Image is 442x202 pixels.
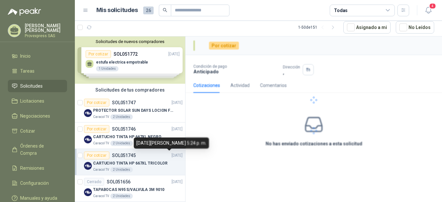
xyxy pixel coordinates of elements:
[8,8,41,16] img: Logo peakr
[75,96,185,123] a: Por cotizarSOL051747[DATE] Company LogoPROTECTOR SOLAR SUN DAYS LOCION FPS 50 CAJA X 24 UNCaracol...
[110,194,133,199] div: 2 Unidades
[8,80,67,92] a: Solicitudes
[84,188,92,196] img: Company Logo
[75,36,185,84] div: Solicitudes de nuevos compradoresPor cotizarSOL051772[DATE] estufa electrica empotrable1 Unidades...
[334,7,348,14] div: Todas
[422,5,434,16] button: 4
[298,22,338,33] div: 1 - 50 de 151
[20,112,50,120] span: Negociaciones
[84,136,92,143] img: Company Logo
[20,142,61,157] span: Órdenes de Compra
[163,8,167,12] span: search
[110,141,133,146] div: 2 Unidades
[75,175,185,202] a: CerradoSOL051656[DATE] Company LogoTAPABOCAS N95 S/VALVULA 3M 9010Caracol TV2 Unidades
[93,187,164,193] p: TAPABOCAS N95 S/VALVULA 3M 9010
[112,153,136,158] p: SOL051745
[8,95,67,107] a: Licitaciones
[20,165,44,172] span: Remisiones
[93,194,109,199] p: Caracol TV
[84,151,109,159] div: Por cotizar
[110,114,133,120] div: 2 Unidades
[8,65,67,77] a: Tareas
[8,50,67,62] a: Inicio
[20,127,35,135] span: Cotizar
[75,123,185,149] a: Por cotizarSOL051746[DATE] Company LogoCARTUCHO TINTA HP 667XL NEGROCaracol TV2 Unidades
[93,141,109,146] p: Caracol TV
[8,110,67,122] a: Negociaciones
[75,149,185,175] a: Por cotizarSOL051745[DATE] Company LogoCARTUCHO TINTA HP 667XL TRICOLORCaracol TV2 Unidades
[20,97,44,105] span: Licitaciones
[396,21,434,34] button: No Leídos
[20,180,49,187] span: Configuración
[112,100,136,105] p: SOL051747
[25,34,67,38] p: Provexpress SAS
[134,137,209,149] div: [DATE][PERSON_NAME] 5:24 p. m.
[93,134,161,140] p: CARTUCHO TINTA HP 667XL NEGRO
[84,109,92,117] img: Company Logo
[20,82,43,90] span: Solicitudes
[143,7,154,14] span: 26
[429,3,436,9] span: 4
[96,6,138,15] h1: Mis solicitudes
[93,167,109,172] p: Caracol TV
[8,125,67,137] a: Cotizar
[84,162,92,170] img: Company Logo
[77,39,183,44] button: Solicitudes de nuevos compradores
[93,108,174,114] p: PROTECTOR SOLAR SUN DAYS LOCION FPS 50 CAJA X 24 UN
[107,180,131,184] p: SOL051656
[112,127,136,131] p: SOL051746
[20,67,35,75] span: Tareas
[25,23,67,33] p: [PERSON_NAME] [PERSON_NAME]
[93,114,109,120] p: Caracol TV
[93,160,168,166] p: CARTUCHO TINTA HP 667XL TRICOLOR
[20,195,57,202] span: Manuales y ayuda
[343,21,391,34] button: Asignado a mi
[20,52,31,60] span: Inicio
[84,125,109,133] div: Por cotizar
[172,100,183,106] p: [DATE]
[84,178,104,186] div: Cerrado
[8,140,67,159] a: Órdenes de Compra
[75,84,185,96] div: Solicitudes de tus compradores
[172,126,183,132] p: [DATE]
[172,179,183,185] p: [DATE]
[172,152,183,159] p: [DATE]
[84,99,109,107] div: Por cotizar
[8,177,67,189] a: Configuración
[110,167,133,172] div: 2 Unidades
[8,162,67,174] a: Remisiones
